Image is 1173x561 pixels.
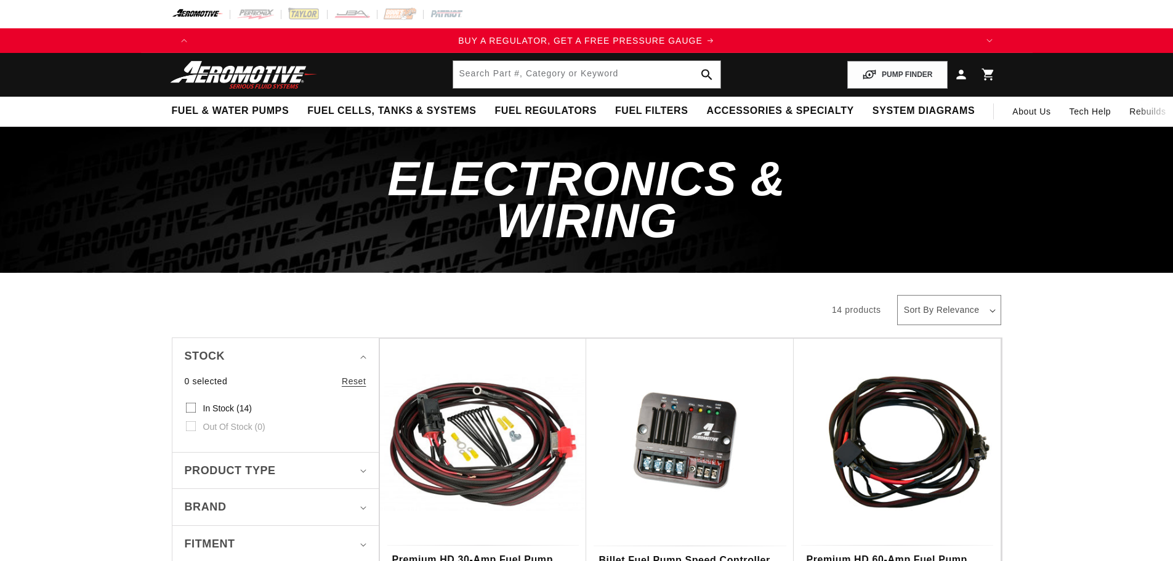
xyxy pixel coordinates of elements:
button: PUMP FINDER [847,61,947,89]
span: Fuel Filters [615,105,688,118]
span: BUY A REGULATOR, GET A FREE PRESSURE GAUGE [458,36,703,46]
summary: Product type (0 selected) [185,453,366,489]
button: search button [693,61,720,88]
img: Aeromotive [167,60,321,89]
summary: Fuel Filters [606,97,698,126]
span: System Diagrams [873,105,975,118]
span: In stock (14) [203,403,252,414]
div: Announcement [196,34,977,47]
summary: System Diagrams [863,97,984,126]
summary: Brand (0 selected) [185,489,366,525]
span: Fuel Regulators [494,105,596,118]
input: Search by Part Number, Category or Keyword [453,61,720,88]
span: Rebuilds [1129,105,1166,118]
a: Reset [342,374,366,388]
span: Stock [185,347,225,365]
summary: Fuel & Water Pumps [163,97,299,126]
a: BUY A REGULATOR, GET A FREE PRESSURE GAUGE [196,34,977,47]
span: About Us [1012,107,1050,116]
summary: Accessories & Specialty [698,97,863,126]
summary: Stock (0 selected) [185,338,366,374]
span: 0 selected [185,374,228,388]
a: About Us [1003,97,1060,126]
button: Translation missing: en.sections.announcements.previous_announcement [172,28,196,53]
summary: Tech Help [1060,97,1121,126]
slideshow-component: Translation missing: en.sections.announcements.announcement_bar [141,28,1033,53]
span: Fitment [185,535,235,553]
span: Electronics & Wiring [387,151,785,248]
div: 1 of 4 [196,34,977,47]
span: Brand [185,498,227,516]
summary: Fuel Cells, Tanks & Systems [298,97,485,126]
span: Fuel & Water Pumps [172,105,289,118]
span: Fuel Cells, Tanks & Systems [307,105,476,118]
span: 14 products [832,305,881,315]
span: Product type [185,462,276,480]
span: Tech Help [1070,105,1111,118]
span: Out of stock (0) [203,421,265,432]
summary: Fuel Regulators [485,97,605,126]
span: Accessories & Specialty [707,105,854,118]
button: Translation missing: en.sections.announcements.next_announcement [977,28,1002,53]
